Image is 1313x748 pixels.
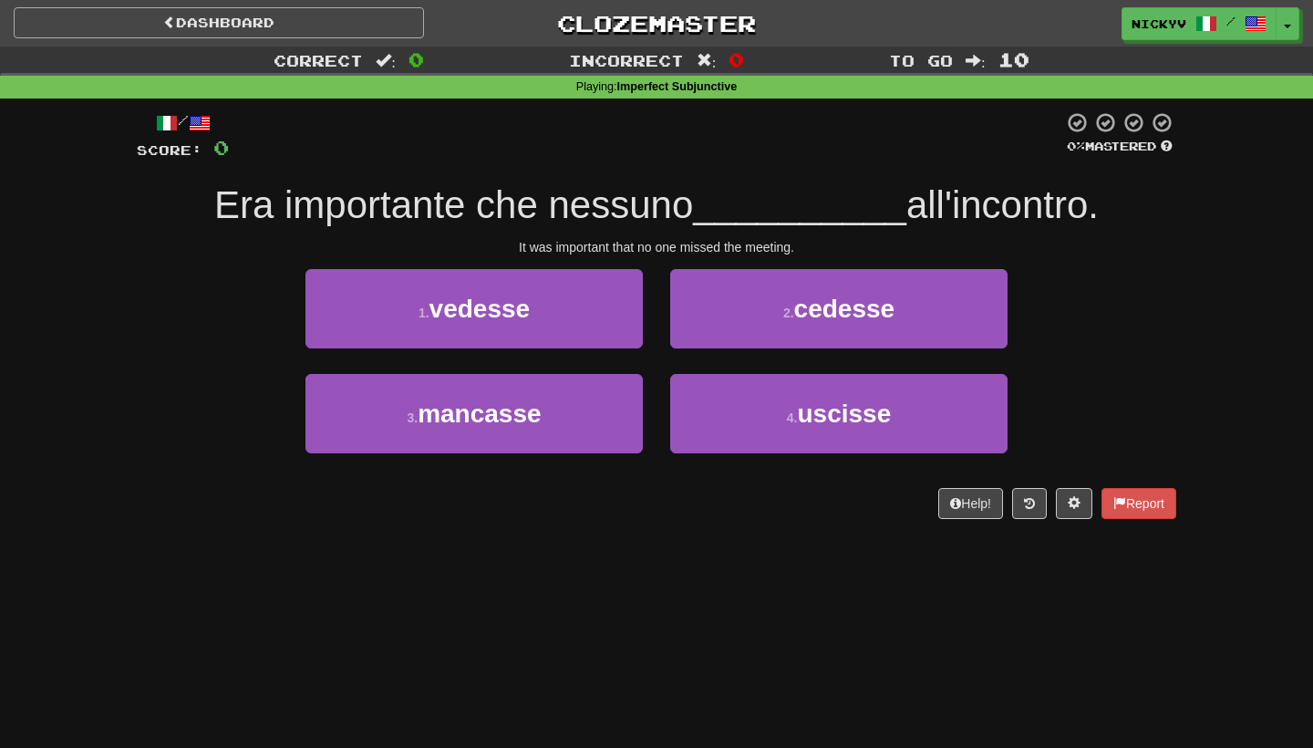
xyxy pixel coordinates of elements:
[137,238,1176,256] div: It was important that no one missed the meeting.
[889,51,953,69] span: To go
[419,306,429,320] small: 1 .
[1101,488,1176,519] button: Report
[305,269,643,348] button: 1.vedesse
[418,400,541,428] span: mancasse
[214,183,693,226] span: Era importante che nessuno
[906,183,1099,226] span: all'incontro.
[670,269,1008,348] button: 2.cedesse
[1122,7,1277,40] a: nickyv /
[794,295,895,323] span: cedesse
[1063,139,1176,155] div: Mastered
[408,48,424,70] span: 0
[213,136,229,159] span: 0
[1132,16,1186,32] span: nickyv
[137,142,202,158] span: Score:
[617,80,738,93] strong: Imperfect Subjunctive
[797,400,891,428] span: uscisse
[274,51,363,69] span: Correct
[693,183,906,226] span: __________
[407,410,418,425] small: 3 .
[783,306,794,320] small: 2 .
[670,374,1008,453] button: 4.uscisse
[1012,488,1047,519] button: Round history (alt+y)
[938,488,1003,519] button: Help!
[137,111,229,134] div: /
[451,7,862,39] a: Clozemaster
[998,48,1029,70] span: 10
[376,53,396,68] span: :
[14,7,424,38] a: Dashboard
[787,410,798,425] small: 4 .
[966,53,986,68] span: :
[1226,15,1235,27] span: /
[429,295,531,323] span: vedesse
[569,51,684,69] span: Incorrect
[1067,139,1085,153] span: 0 %
[697,53,717,68] span: :
[729,48,744,70] span: 0
[305,374,643,453] button: 3.mancasse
